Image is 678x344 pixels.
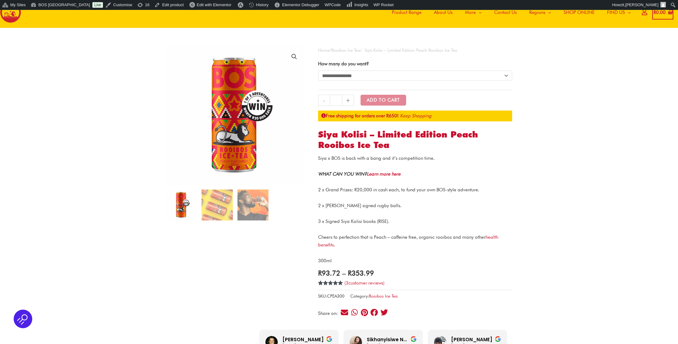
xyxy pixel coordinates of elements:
bdi: 0.00 [654,10,666,15]
div: Share on pinterest [360,308,369,316]
a: health benefits. [318,234,498,248]
span: – [342,269,346,277]
span: R [318,269,322,277]
span: [PERSON_NAME] [625,2,658,7]
span: Product Range [392,3,422,22]
span: Regions [529,3,545,22]
span: Rated out of 5 based on customer ratings [318,281,343,306]
img: siya kolisi’s limited edition bos ice tea.png [202,189,233,220]
img: bos x kolisi foundation collaboration raises over r300k [237,189,268,220]
span: CPEA300 [327,294,344,298]
div: Sikhanyisiwe Ndebele [367,336,417,343]
span: Insights [354,2,368,7]
p: 2 x [PERSON_NAME] signed rugby balls. [318,202,512,210]
button: Add to Cart [361,95,406,106]
nav: Breadcrumb [318,46,512,54]
a: View full-screen image gallery [289,51,300,62]
p: 2 x Grand Prizes: R20,000 in cash each, to fund your own BOS-style adventure. [318,186,512,194]
span: Category: [350,292,398,300]
div: Share on facebook [370,308,379,316]
a: (3customer reviews) [344,280,384,286]
span: More [465,3,476,22]
div: Share on whatsapp [350,308,359,316]
span: SKU: [318,292,344,300]
a: Learn more here [367,171,401,177]
p: 300ml [318,257,512,265]
span: FIND US [607,3,625,22]
span: 3 [318,281,321,292]
bdi: 93.72 [318,269,340,277]
strong: Free shipping for orders over R650! [321,113,399,119]
label: How many do you want? [318,61,369,67]
a: Home [318,48,330,53]
div: [PERSON_NAME] [282,336,332,343]
input: Product quantity [330,95,342,106]
bdi: 353.99 [348,269,374,277]
p: Cheers to perfection that is Peach – caffeine free, organic rooibos and many other [318,233,512,249]
div: [PERSON_NAME] [451,336,501,343]
div: Share on: [318,311,340,316]
span: R [654,10,656,15]
span: 3 [346,280,348,286]
a: Keep Shopping [400,113,432,119]
em: WHAT CAN YOU WIN? [318,171,401,177]
a: Rooibos Ice Tea [331,48,360,53]
a: Live [92,2,103,8]
a: Rooibos Ice Tea [369,294,398,298]
span: About Us [434,3,453,22]
p: 3 x Signed Siya Kolisi books (RISE). [318,218,512,225]
div: Share on twitter [380,308,388,316]
img: peach rooibos ice tea [166,189,197,220]
h1: Siya Kolisi – Limited Edition Peach Rooibos Ice Tea [318,129,512,150]
a: + [342,95,354,106]
a: View Shopping Cart, empty [652,6,673,20]
a: - [318,95,330,106]
span: SHOP ONLINE [564,3,595,22]
span: Contact Us [494,3,517,22]
div: Share on email [340,308,349,316]
p: Siya x BOS is back with a bang and it’s competition time. [318,155,512,162]
span: R [348,269,352,277]
span: Edit with Elementor [197,2,232,7]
